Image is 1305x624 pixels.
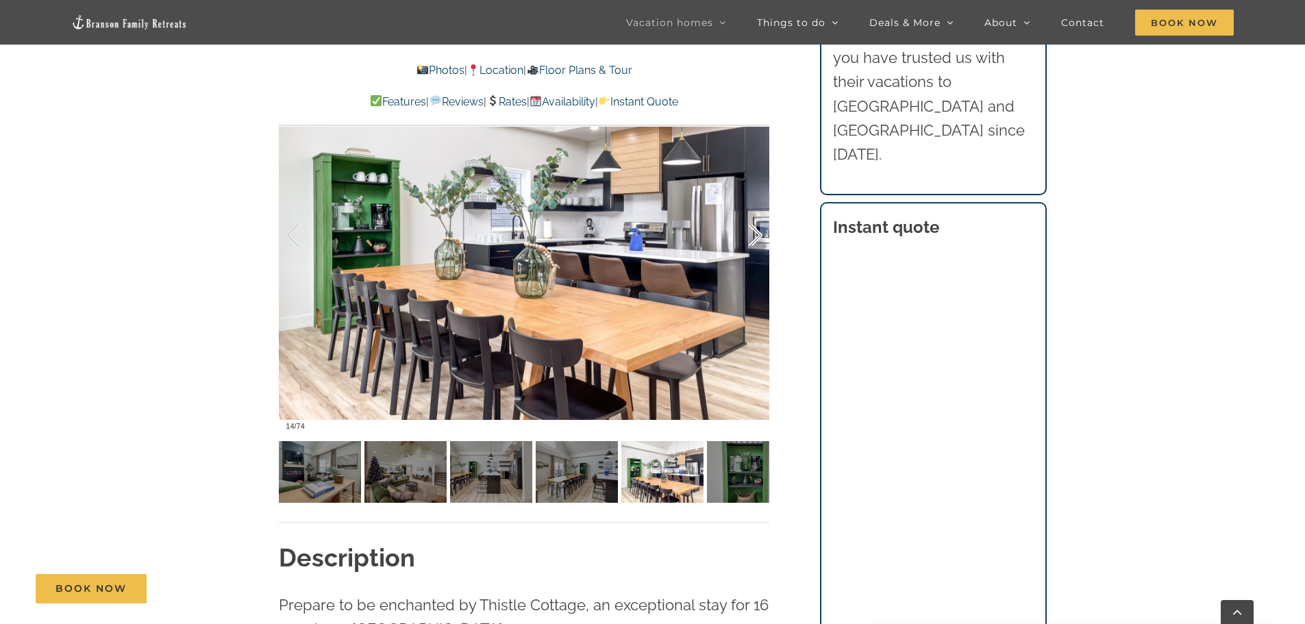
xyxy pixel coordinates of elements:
p: | | [279,62,769,79]
p: Thousands of families like you have trusted us with their vacations to [GEOGRAPHIC_DATA] and [GEO... [833,22,1033,166]
a: Photos [417,64,464,77]
a: Reviews [429,95,483,108]
span: Things to do [757,18,825,27]
img: 📆 [530,95,541,106]
img: 📍 [468,64,479,75]
img: 📸 [417,64,428,75]
img: Branson Family Retreats Logo [71,14,188,30]
img: Thistle-Cottage-vacation-home-private-pool-Table-Rock-Lake-1164-scaled.jpg-nggid041263-ngg0dyn-12... [707,441,789,503]
span: About [984,18,1017,27]
img: 🎥 [527,64,538,75]
a: Availability [530,95,595,108]
img: Thistle-Cottage-vacation-home-private-pool-Table-Rock-Lake-1123-scaled.jpg-nggid041226-ngg0dyn-12... [450,441,532,503]
span: Book Now [55,583,127,595]
a: Rates [486,95,527,108]
img: 💲 [487,95,498,106]
a: Floor Plans & Tour [526,64,632,77]
img: ✅ [371,95,382,106]
p: | | | | [279,93,769,111]
img: Thistle-Cottage-vacation-home-private-pool-Table-Rock-Lake-1122-scaled.jpg-nggid041225-ngg0dyn-12... [279,441,361,503]
img: Thistle-Cottage-vacation-home-private-pool-Table-Rock-Lake-1125-scaled.jpg-nggid041228-ngg0dyn-12... [621,441,704,503]
img: 💬 [430,95,441,106]
a: Features [370,95,426,108]
span: Deals & More [869,18,941,27]
a: Book Now [36,574,147,603]
a: Location [467,64,523,77]
a: Instant Quote [598,95,678,108]
img: Thistle-Cottage-at-Table-Rock-Lake-Branson-Missouri-1426-scaled.jpg-nggid041735-ngg0dyn-120x90-00... [364,441,447,503]
span: Contact [1061,18,1104,27]
span: Vacation homes [626,18,713,27]
img: 👉 [599,95,610,106]
span: Book Now [1135,10,1234,36]
strong: Instant quote [833,217,939,237]
strong: Description [279,543,415,572]
img: Thistle-Cottage-vacation-home-private-pool-Table-Rock-Lake-1124-scaled.jpg-nggid041227-ngg0dyn-12... [536,441,618,503]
